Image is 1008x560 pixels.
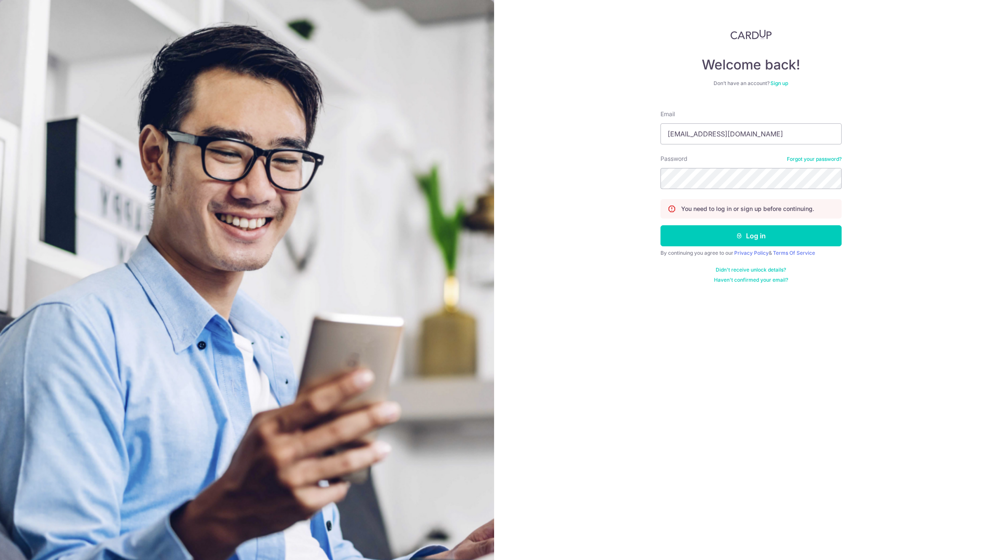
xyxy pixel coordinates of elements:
label: Email [660,110,675,118]
label: Password [660,155,687,163]
a: Haven't confirmed your email? [714,277,788,283]
p: You need to log in or sign up before continuing. [681,205,814,213]
a: Didn't receive unlock details? [716,267,786,273]
a: Privacy Policy [734,250,769,256]
div: By continuing you agree to our & [660,250,842,256]
button: Log in [660,225,842,246]
img: CardUp Logo [730,29,772,40]
a: Sign up [770,80,788,86]
h4: Welcome back! [660,56,842,73]
a: Forgot your password? [787,156,842,163]
div: Don’t have an account? [660,80,842,87]
a: Terms Of Service [773,250,815,256]
input: Enter your Email [660,123,842,144]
